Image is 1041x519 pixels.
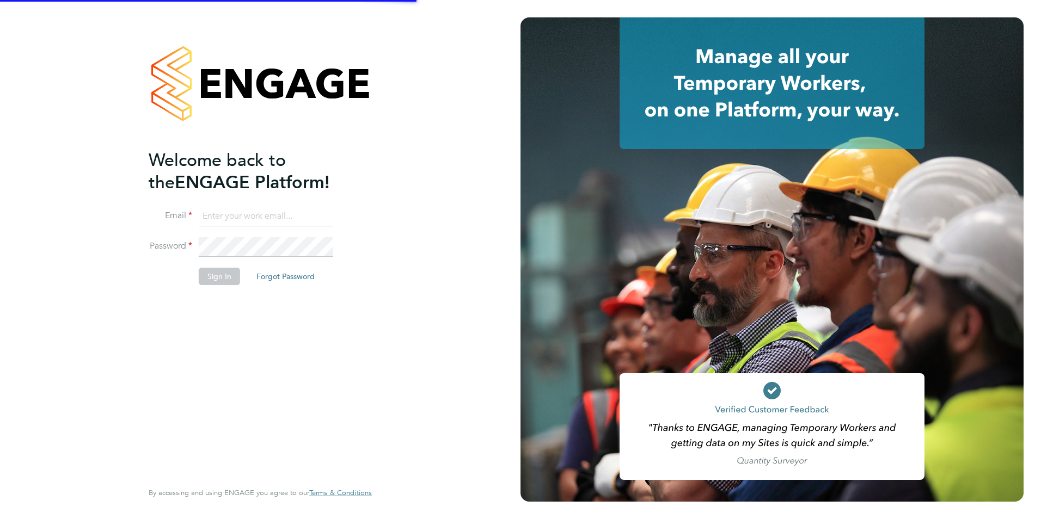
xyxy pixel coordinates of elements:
span: Welcome back to the [149,150,286,193]
span: Terms & Conditions [309,488,372,497]
button: Forgot Password [248,268,323,285]
button: Sign In [199,268,240,285]
label: Password [149,240,192,252]
label: Email [149,210,192,221]
span: By accessing and using ENGAGE you agree to our [149,488,372,497]
a: Terms & Conditions [309,489,372,497]
h2: ENGAGE Platform! [149,149,361,194]
input: Enter your work email... [199,207,333,226]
